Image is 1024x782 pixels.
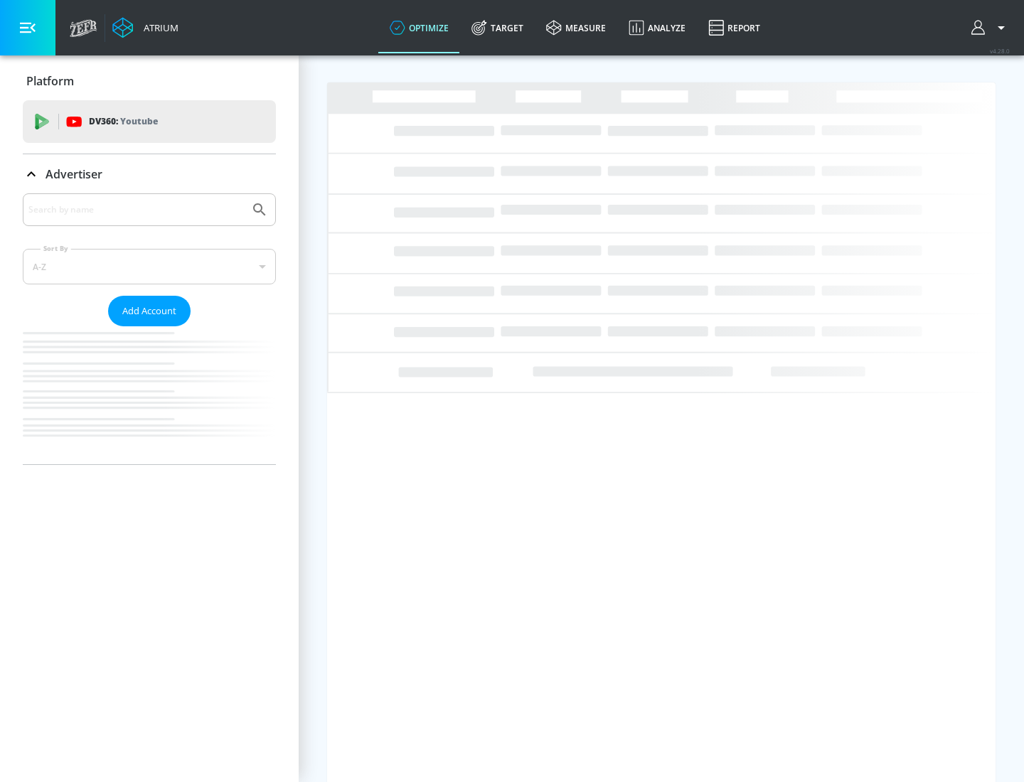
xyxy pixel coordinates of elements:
[41,244,71,253] label: Sort By
[23,326,276,464] nav: list of Advertiser
[23,61,276,101] div: Platform
[617,2,697,53] a: Analyze
[23,100,276,143] div: DV360: Youtube
[112,17,178,38] a: Atrium
[89,114,158,129] p: DV360:
[460,2,535,53] a: Target
[378,2,460,53] a: optimize
[23,249,276,284] div: A-Z
[46,166,102,182] p: Advertiser
[535,2,617,53] a: measure
[28,200,244,219] input: Search by name
[23,193,276,464] div: Advertiser
[990,47,1010,55] span: v 4.28.0
[120,114,158,129] p: Youtube
[138,21,178,34] div: Atrium
[26,73,74,89] p: Platform
[23,154,276,194] div: Advertiser
[122,303,176,319] span: Add Account
[108,296,191,326] button: Add Account
[697,2,772,53] a: Report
